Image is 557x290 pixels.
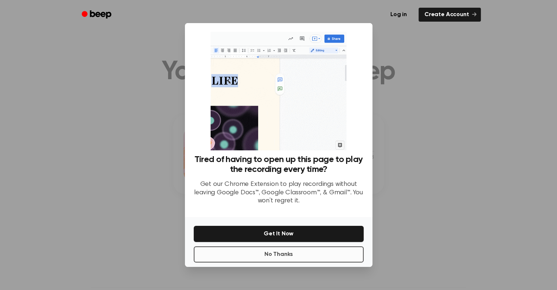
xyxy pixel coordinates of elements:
[419,8,481,22] a: Create Account
[194,226,364,242] button: Get It Now
[383,6,414,23] a: Log in
[194,155,364,175] h3: Tired of having to open up this page to play the recording every time?
[211,32,346,150] img: Beep extension in action
[77,8,118,22] a: Beep
[194,180,364,205] p: Get our Chrome Extension to play recordings without leaving Google Docs™, Google Classroom™, & Gm...
[194,246,364,263] button: No Thanks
